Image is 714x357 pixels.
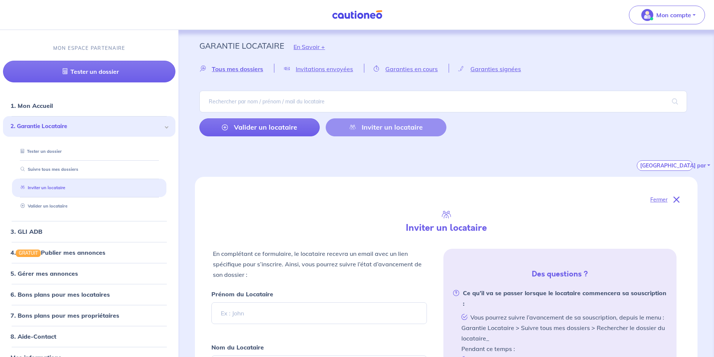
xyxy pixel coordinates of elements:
[18,167,78,172] a: Suivre tous mes dossiers
[3,287,175,302] div: 6. Bons plans pour mes locataires
[213,248,425,280] p: En complétant ce formulaire, le locataire recevra un email avec un lien spécifique pour s’inscrir...
[10,333,56,340] a: 8. Aide-Contact
[199,39,284,52] p: Garantie Locataire
[3,224,175,239] div: 3. GLI ADB
[637,160,693,171] button: [GEOGRAPHIC_DATA] par
[458,312,668,354] li: Vous pourrez suivre l’avancement de sa souscription, depuis le menu : Garantie Locataire > Suivre...
[470,65,521,73] span: Garanties signées
[452,288,668,309] strong: Ce qu’il va se passer lorsque le locataire commencera sa souscription :
[3,61,175,82] a: Tester un dossier
[10,102,53,109] a: 1. Mon Accueil
[211,302,427,324] input: Ex : John
[656,10,691,19] p: Mon compte
[641,9,653,21] img: illu_account_valid_menu.svg
[3,245,175,260] div: 4.GRATUITPublier mes annonces
[3,98,175,113] div: 1. Mon Accueil
[446,270,674,279] h5: Des questions ?
[199,91,687,112] input: Rechercher par nom / prénom / mail du locataire
[3,116,175,137] div: 2. Garantie Locataire
[650,195,668,205] p: Fermer
[53,45,126,52] p: MON ESPACE PARTENAIRE
[12,145,166,158] div: Tester un dossier
[18,149,62,154] a: Tester un dossier
[3,266,175,281] div: 5. Gérer mes annonces
[3,329,175,344] div: 8. Aide-Contact
[449,65,532,72] a: Garanties signées
[10,291,110,298] a: 6. Bons plans pour mes locataires
[327,223,565,233] h4: Inviter un locataire
[12,182,166,194] div: Inviter un locataire
[199,118,320,136] a: Valider un locataire
[12,200,166,212] div: Valider un locataire
[10,312,119,319] a: 7. Bons plans pour mes propriétaires
[10,122,162,131] span: 2. Garantie Locataire
[18,185,65,191] a: Inviter un locataire
[10,270,78,277] a: 5. Gérer mes annonces
[284,36,334,58] button: En Savoir +
[212,65,263,73] span: Tous mes dossiers
[364,65,449,72] a: Garanties en cours
[10,228,42,235] a: 3. GLI ADB
[629,6,705,24] button: illu_account_valid_menu.svgMon compte
[10,249,105,256] a: 4.GRATUITPublier mes annonces
[296,65,353,73] span: Invitations envoyées
[211,344,264,351] strong: Nom du Locataire
[199,65,274,72] a: Tous mes dossiers
[18,203,67,209] a: Valider un locataire
[3,308,175,323] div: 7. Bons plans pour mes propriétaires
[211,290,273,298] strong: Prénom du Locataire
[663,91,687,112] span: search
[385,65,438,73] span: Garanties en cours
[12,164,166,176] div: Suivre tous mes dossiers
[274,65,364,72] a: Invitations envoyées
[329,10,385,19] img: Cautioneo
